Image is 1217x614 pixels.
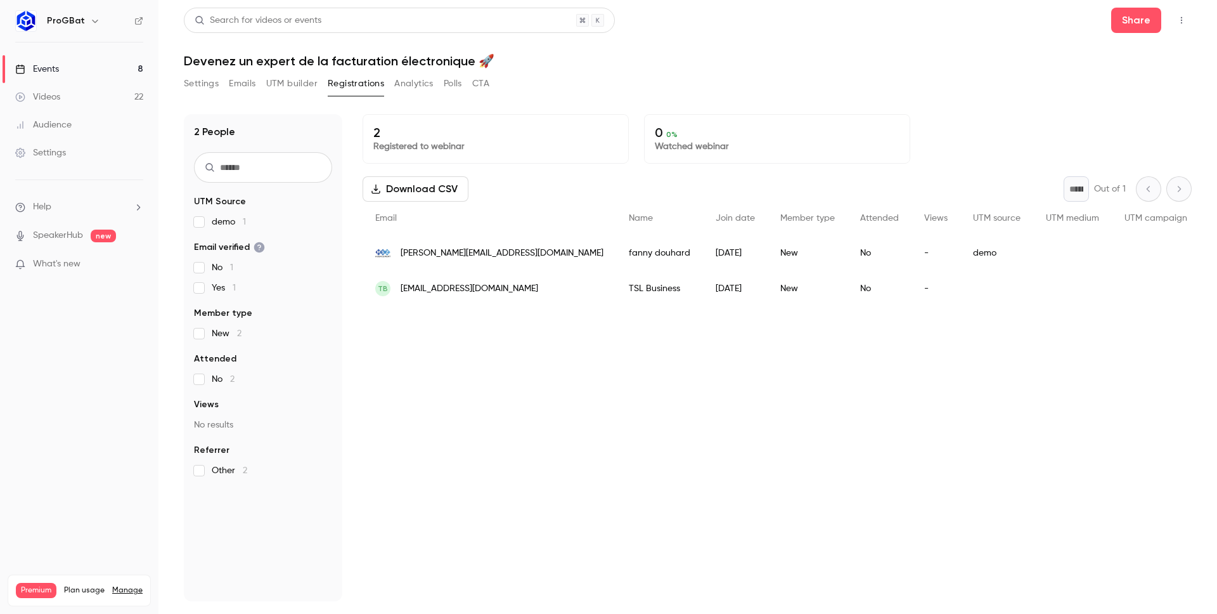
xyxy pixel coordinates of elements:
span: UTM source [973,214,1021,223]
a: Manage [112,585,143,596]
span: Other [212,464,247,477]
span: Views [194,398,219,411]
div: New [768,235,847,271]
div: demo [960,235,1033,271]
p: No results [194,419,332,431]
span: No [212,373,235,386]
span: demo [212,216,246,228]
span: Premium [16,583,56,598]
span: Referrer [194,444,229,457]
p: Registered to webinar [373,140,618,153]
div: No [847,271,911,306]
p: Out of 1 [1094,183,1126,195]
section: facet-groups [194,195,332,477]
div: [DATE] [703,271,768,306]
li: help-dropdown-opener [15,200,143,214]
button: Share [1111,8,1161,33]
button: Analytics [394,74,434,94]
span: Plan usage [64,585,105,596]
span: [PERSON_NAME][EMAIL_ADDRESS][DOMAIN_NAME] [401,247,603,260]
span: Attended [860,214,899,223]
div: Events [15,63,59,75]
h1: Devenez un expert de la facturation électronique 🚀 [184,53,1192,69]
div: Audience [15,119,72,131]
img: ProGBat [16,11,36,31]
div: - [911,271,960,306]
span: New [212,327,241,340]
button: UTM builder [266,74,318,94]
span: 1 [230,263,233,272]
p: 0 [655,125,899,140]
button: Polls [444,74,462,94]
span: 2 [243,466,247,475]
button: Registrations [328,74,384,94]
div: TSL Business [616,271,703,306]
span: 1 [243,218,246,226]
div: fanny douhard [616,235,703,271]
span: Name [629,214,653,223]
span: Member type [780,214,835,223]
div: [DATE] [703,235,768,271]
span: Attended [194,353,236,365]
p: Watched webinar [655,140,899,153]
div: Settings [15,147,66,159]
span: What's new [33,258,80,271]
button: Download CSV [363,176,468,202]
span: Yes [212,282,236,294]
div: - [911,235,960,271]
div: No [847,235,911,271]
button: Emails [229,74,255,94]
span: [EMAIL_ADDRESS][DOMAIN_NAME] [401,282,538,296]
span: Join date [716,214,755,223]
div: New [768,271,847,306]
span: 1 [233,284,236,292]
span: Views [924,214,948,223]
h6: ProGBat [47,15,85,27]
div: Search for videos or events [195,14,321,27]
span: UTM Source [194,195,246,208]
span: Member type [194,307,252,320]
span: Email verified [194,241,265,254]
h1: 2 People [194,124,235,140]
span: UTM medium [1046,214,1099,223]
button: Settings [184,74,219,94]
div: Videos [15,91,60,103]
span: 2 [230,375,235,384]
button: CTA [472,74,489,94]
a: SpeakerHub [33,229,83,242]
img: msz-agencement.fr [375,245,390,261]
span: Email [375,214,397,223]
p: 2 [373,125,618,140]
span: Help [33,200,51,214]
span: No [212,261,233,274]
span: new [91,230,116,242]
span: TB [378,283,388,294]
span: 0 % [666,130,678,139]
span: 2 [237,329,241,338]
span: UTM campaign [1124,214,1187,223]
